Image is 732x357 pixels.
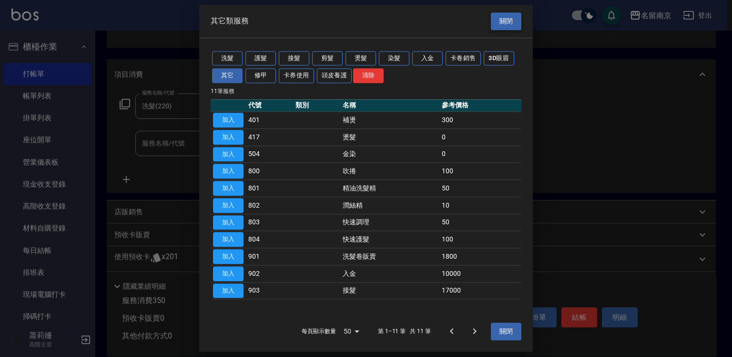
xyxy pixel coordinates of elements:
[212,51,243,66] button: 洗髮
[439,265,521,283] td: 10000
[246,214,293,231] td: 803
[213,283,244,298] button: 加入
[439,231,521,248] td: 100
[378,327,431,336] p: 第 1–11 筆 共 11 筆
[340,146,439,163] td: 金染
[439,146,521,163] td: 0
[491,12,521,30] button: 關閉
[439,248,521,265] td: 1800
[246,248,293,265] td: 901
[213,249,244,264] button: 加入
[213,130,244,145] button: 加入
[246,197,293,214] td: 802
[293,99,340,112] th: 類別
[245,69,276,84] button: 修甲
[340,265,439,283] td: 入金
[213,215,244,230] button: 加入
[213,181,244,196] button: 加入
[340,231,439,248] td: 快速護髮
[246,99,293,112] th: 代號
[302,327,336,336] p: 每頁顯示數量
[246,129,293,146] td: 417
[439,197,521,214] td: 10
[246,180,293,197] td: 801
[340,129,439,146] td: 燙髮
[340,163,439,180] td: 吹捲
[213,147,244,162] button: 加入
[340,319,363,345] div: 50
[211,87,521,95] p: 11 筆服務
[340,282,439,299] td: 接髮
[246,282,293,299] td: 903
[213,113,244,127] button: 加入
[340,99,439,112] th: 名稱
[340,197,439,214] td: 潤絲精
[446,51,481,66] button: 卡卷銷售
[246,265,293,283] td: 902
[317,69,352,84] button: 頭皮養護
[484,51,514,66] button: 3D眼眉
[491,323,521,340] button: 關閉
[246,231,293,248] td: 804
[213,164,244,179] button: 加入
[213,266,244,281] button: 加入
[340,112,439,129] td: 補燙
[279,69,314,84] button: 卡券使用
[279,51,309,66] button: 接髮
[211,17,249,26] span: 其它類服務
[346,51,376,66] button: 燙髮
[439,99,521,112] th: 參考價格
[245,51,276,66] button: 護髮
[340,248,439,265] td: 洗髮卷販賣
[213,232,244,247] button: 加入
[246,146,293,163] td: 504
[439,180,521,197] td: 50
[439,112,521,129] td: 300
[246,112,293,129] td: 401
[340,180,439,197] td: 精油洗髮精
[353,69,384,84] button: 清除
[340,214,439,231] td: 快速調理
[439,163,521,180] td: 100
[379,51,409,66] button: 染髮
[312,51,343,66] button: 剪髮
[439,129,521,146] td: 0
[439,282,521,299] td: 17000
[412,51,443,66] button: 入金
[439,214,521,231] td: 50
[212,69,243,84] button: 其它
[246,163,293,180] td: 800
[213,198,244,213] button: 加入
